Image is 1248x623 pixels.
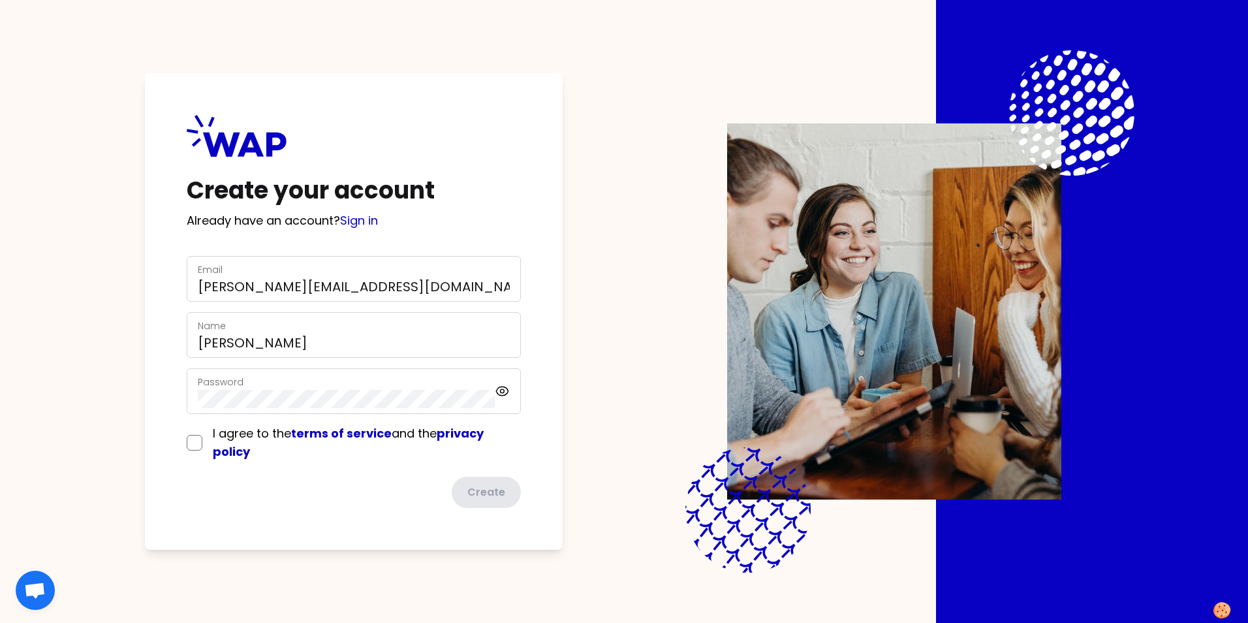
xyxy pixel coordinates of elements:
[213,425,484,460] span: I agree to the and the
[187,212,521,230] p: Already have an account?
[198,319,226,332] label: Name
[198,375,243,389] label: Password
[340,212,378,229] a: Sign in
[187,178,521,204] h1: Create your account
[291,425,392,441] a: terms of service
[727,123,1061,500] img: Description
[16,571,55,610] a: Open chat
[198,263,223,276] label: Email
[452,477,521,508] button: Create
